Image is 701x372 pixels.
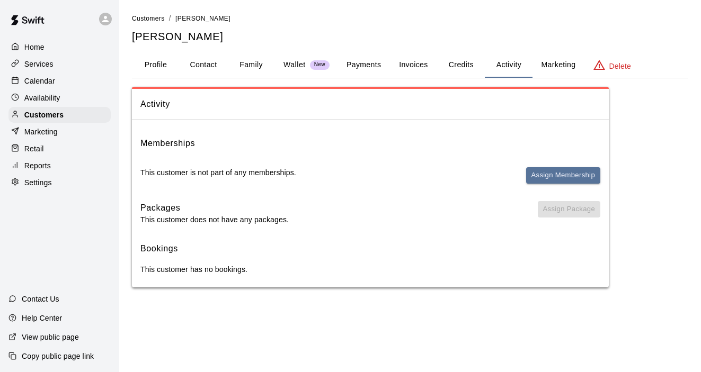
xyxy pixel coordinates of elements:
[533,52,584,78] button: Marketing
[24,42,45,52] p: Home
[132,52,180,78] button: Profile
[8,158,111,174] a: Reports
[8,124,111,140] a: Marketing
[389,52,437,78] button: Invoices
[140,264,600,275] p: This customer has no bookings.
[140,201,289,215] h6: Packages
[22,294,59,304] p: Contact Us
[175,15,230,22] span: [PERSON_NAME]
[310,61,330,68] span: New
[8,175,111,190] a: Settings
[132,14,165,22] a: Customers
[609,61,631,71] p: Delete
[24,110,64,120] p: Customers
[8,90,111,106] a: Availability
[24,76,55,86] p: Calendar
[24,177,52,188] p: Settings
[22,332,79,342] p: View public page
[526,167,600,184] button: Assign Membership
[8,56,111,72] a: Services
[132,15,165,22] span: Customers
[8,73,111,89] a: Calendar
[22,351,94,361] p: Copy public page link
[24,160,51,171] p: Reports
[132,52,688,78] div: basic tabs example
[140,214,289,225] p: This customer does not have any packages.
[22,313,62,323] p: Help Center
[8,141,111,157] a: Retail
[140,167,296,178] p: This customer is not part of any memberships.
[132,30,688,44] h5: [PERSON_NAME]
[227,52,275,78] button: Family
[24,126,58,137] p: Marketing
[180,52,227,78] button: Contact
[140,97,600,111] span: Activity
[140,242,600,256] h6: Bookings
[437,52,485,78] button: Credits
[140,137,195,150] h6: Memberships
[24,59,54,69] p: Services
[169,13,171,24] li: /
[24,143,44,154] p: Retail
[8,39,111,55] a: Home
[538,201,600,225] span: You don't have any packages
[338,52,389,78] button: Payments
[8,107,111,123] a: Customers
[132,13,688,24] nav: breadcrumb
[485,52,533,78] button: Activity
[24,93,60,103] p: Availability
[283,59,306,70] p: Wallet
